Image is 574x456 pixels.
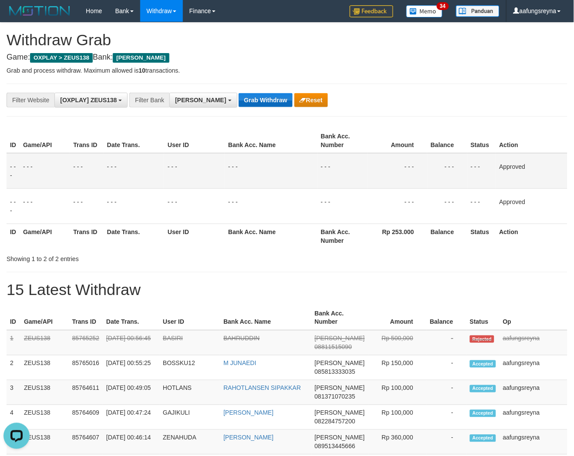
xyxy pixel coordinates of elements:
th: Status [466,305,500,330]
td: - - - [317,153,368,189]
th: Action [496,128,567,153]
div: Filter Bank [129,93,169,107]
strong: 10 [138,67,145,74]
img: Feedback.jpg [350,5,393,17]
th: Amount [368,305,426,330]
td: BOSSKU12 [159,355,220,380]
th: Bank Acc. Number [317,224,368,248]
td: aafungsreyna [500,430,567,455]
th: Bank Acc. Name [225,224,317,248]
td: - - - [467,188,496,224]
span: Accepted [470,385,496,392]
td: [DATE] 00:55:25 [103,355,159,380]
span: [PERSON_NAME] [315,434,365,441]
img: Button%20Memo.svg [406,5,443,17]
td: - - - [427,153,467,189]
td: ZEUS138 [20,330,69,355]
td: ZENAHUDA [159,430,220,455]
td: - - - [7,188,20,224]
span: Accepted [470,410,496,417]
td: aafungsreyna [500,355,567,380]
th: ID [7,305,20,330]
td: - - - [20,153,70,189]
td: - - - [164,153,225,189]
td: ZEUS138 [20,355,69,380]
th: Bank Acc. Number [311,305,368,330]
th: Balance [426,305,466,330]
th: Op [500,305,567,330]
td: - - - [104,188,164,224]
button: [PERSON_NAME] [169,93,237,107]
h1: 15 Latest Withdraw [7,281,567,298]
span: [PERSON_NAME] [175,97,226,104]
td: 4 [7,405,20,430]
h1: Withdraw Grab [7,31,567,49]
th: User ID [164,224,225,248]
span: Copy 081371070235 to clipboard [315,393,355,400]
td: Approved [496,188,567,224]
span: [PERSON_NAME] [113,53,169,63]
td: - [426,355,466,380]
td: GAJIKULI [159,405,220,430]
td: 1 [7,330,20,355]
td: ZEUS138 [20,405,69,430]
th: Action [496,224,567,248]
td: HOTLANS [159,380,220,405]
th: ID [7,224,20,248]
td: 2 [7,355,20,380]
th: Trans ID [70,128,103,153]
td: - - - [104,153,164,189]
p: Grab and process withdraw. Maximum allowed is transactions. [7,66,567,75]
td: ZEUS138 [20,430,69,455]
th: Game/API [20,224,70,248]
th: Date Trans. [104,128,164,153]
span: Copy 08811515090 to clipboard [315,344,352,351]
a: RAHOTLANSEN SIPAKKAR [223,385,301,392]
td: - - - [225,188,317,224]
td: - - - [368,153,427,189]
button: Reset [294,93,328,107]
div: Filter Website [7,93,54,107]
a: M JUNAEDI [223,360,256,367]
td: - [426,430,466,455]
span: Copy 082284757200 to clipboard [315,418,355,425]
span: Accepted [470,360,496,368]
td: - - - [70,188,103,224]
a: [PERSON_NAME] [223,434,273,441]
td: - - - [467,153,496,189]
td: Rp 500,000 [368,330,426,355]
span: [OXPLAY] ZEUS138 [60,97,117,104]
td: 3 [7,380,20,405]
td: BASIRI [159,330,220,355]
th: Date Trans. [103,305,159,330]
td: 85765016 [69,355,103,380]
th: User ID [159,305,220,330]
button: Open LiveChat chat widget [3,3,30,30]
th: Status [467,224,496,248]
a: BAHRUDDIN [223,335,260,342]
span: [PERSON_NAME] [315,360,365,367]
th: User ID [164,128,225,153]
td: aafungsreyna [500,405,567,430]
th: Bank Acc. Number [317,128,368,153]
td: - - - [7,153,20,189]
td: Rp 100,000 [368,405,426,430]
img: panduan.png [456,5,500,17]
td: - [426,380,466,405]
span: 34 [437,2,449,10]
td: aafungsreyna [500,330,567,355]
th: Balance [427,128,467,153]
td: - - - [427,188,467,224]
span: [PERSON_NAME] [315,409,365,416]
td: Rp 150,000 [368,355,426,380]
th: Bank Acc. Name [225,128,317,153]
span: Accepted [470,435,496,442]
th: ID [7,128,20,153]
img: MOTION_logo.png [7,4,73,17]
th: Game/API [20,128,70,153]
td: [DATE] 00:47:24 [103,405,159,430]
th: Status [467,128,496,153]
th: Date Trans. [104,224,164,248]
span: [PERSON_NAME] [315,335,365,342]
td: - - - [70,153,103,189]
